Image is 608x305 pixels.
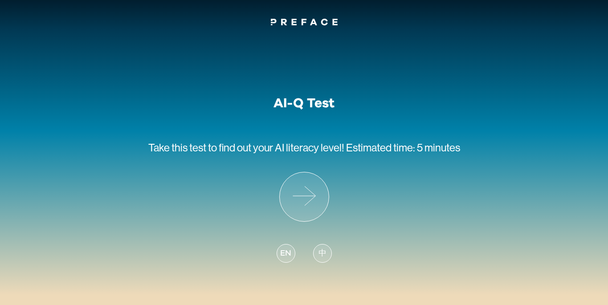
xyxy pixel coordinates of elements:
[280,248,291,260] span: EN
[346,142,460,154] span: Estimated time: 5 minutes
[318,248,326,260] span: 中
[148,142,217,154] span: Take this test to
[273,95,335,111] h1: AI-Q Test
[219,142,344,154] span: find out your AI literacy level!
